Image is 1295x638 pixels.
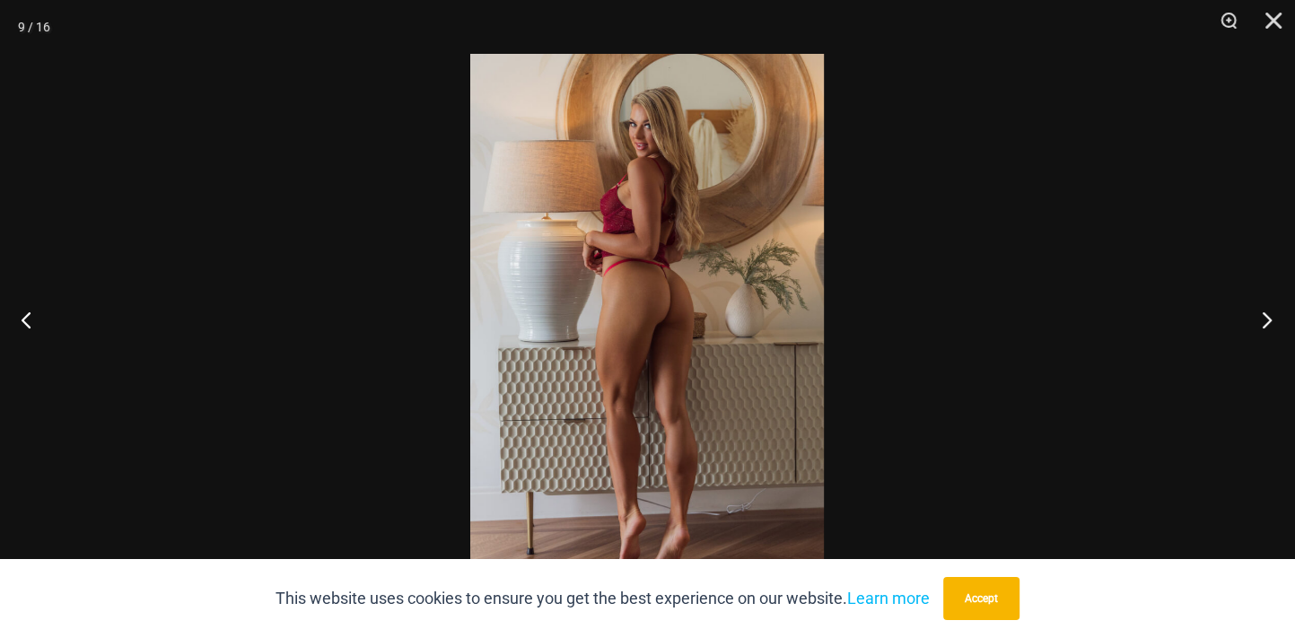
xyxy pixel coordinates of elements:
[276,585,930,612] p: This website uses cookies to ensure you get the best experience on our website.
[847,589,930,607] a: Learn more
[943,577,1019,620] button: Accept
[1228,275,1295,364] button: Next
[470,54,824,584] img: Guilty Pleasures Red 1260 Slip 689 Micro 02
[18,13,50,40] div: 9 / 16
